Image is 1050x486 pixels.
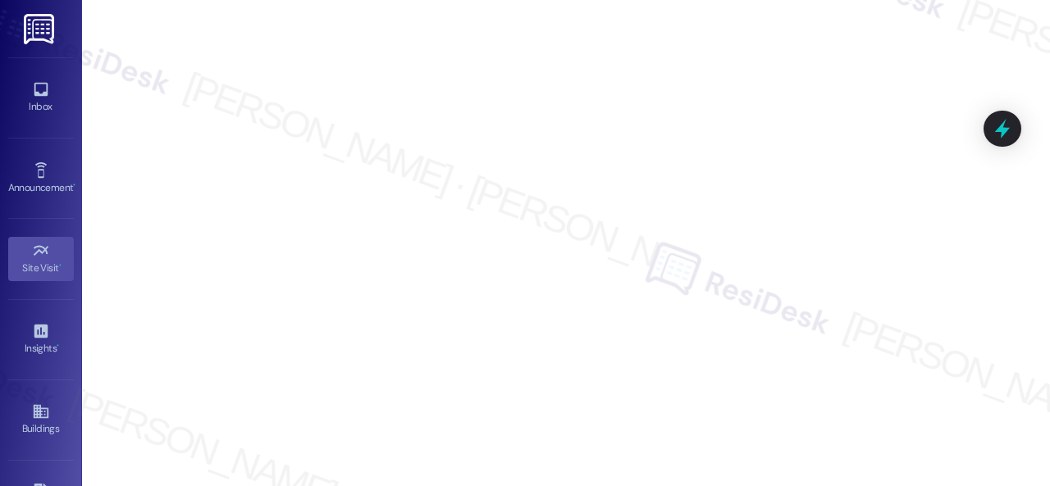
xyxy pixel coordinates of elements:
[8,317,74,361] a: Insights •
[57,340,59,352] span: •
[59,260,62,271] span: •
[8,75,74,120] a: Inbox
[24,14,57,44] img: ResiDesk Logo
[8,397,74,442] a: Buildings
[8,237,74,281] a: Site Visit •
[73,179,75,191] span: •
